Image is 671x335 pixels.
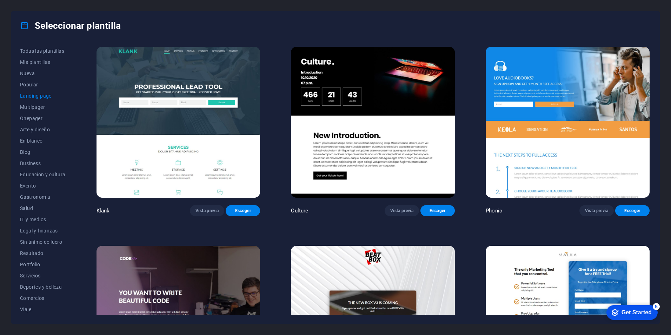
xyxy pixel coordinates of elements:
button: Blog [20,146,66,158]
span: Servicios [20,273,66,278]
button: Vista previa [579,205,614,216]
span: Onepager [20,116,66,121]
button: Onepager [20,113,66,124]
button: Educación y cultura [20,169,66,180]
button: Popular [20,79,66,90]
button: Escoger [615,205,650,216]
button: Gastronomía [20,191,66,203]
button: Escoger [420,205,455,216]
button: Sin ánimo de lucro [20,236,66,248]
span: Viaje [20,307,66,312]
span: Gastronomía [20,194,66,200]
span: Nueva [20,71,66,76]
span: Vista previa [390,208,413,214]
button: Resultado [20,248,66,259]
span: Salud [20,205,66,211]
span: Landing page [20,93,66,99]
span: Escoger [621,208,644,214]
span: IT y medios [20,217,66,222]
button: En blanco [20,135,66,146]
button: Viaje [20,304,66,315]
p: Klank [97,207,110,214]
button: Business [20,158,66,169]
span: Portfolio [20,262,66,267]
p: Phonic [486,207,502,214]
button: Legal y finanzas [20,225,66,236]
span: Resultado [20,250,66,256]
div: 5 [52,1,59,8]
span: Vista previa [195,208,219,214]
p: Culture [291,207,308,214]
button: Arte y diseño [20,124,66,135]
span: Popular [20,82,66,87]
button: Mis plantillas [20,57,66,68]
button: Escoger [226,205,260,216]
button: Todas las plantillas [20,45,66,57]
span: Mis plantillas [20,59,66,65]
button: Portfolio [20,259,66,270]
span: Legal y finanzas [20,228,66,234]
div: Get Started [21,8,51,14]
button: Evento [20,180,66,191]
button: Salud [20,203,66,214]
h4: Seleccionar plantilla [20,20,121,31]
button: Deportes y belleza [20,281,66,293]
img: Phonic [486,47,650,198]
span: Sin ánimo de lucro [20,239,66,245]
span: Comercios [20,295,66,301]
span: Deportes y belleza [20,284,66,290]
span: Evento [20,183,66,189]
span: Blog [20,149,66,155]
button: IT y medios [20,214,66,225]
span: Escoger [426,208,449,214]
span: Vista previa [585,208,608,214]
span: Escoger [231,208,254,214]
img: Culture [291,47,455,198]
button: Landing page [20,90,66,101]
span: En blanco [20,138,66,144]
span: Multipager [20,104,66,110]
button: Vista previa [385,205,419,216]
span: Educación y cultura [20,172,66,177]
img: Klank [97,47,260,198]
span: Business [20,160,66,166]
span: Todas las plantillas [20,48,66,54]
button: Comercios [20,293,66,304]
button: Vista previa [190,205,224,216]
button: Nueva [20,68,66,79]
span: Arte y diseño [20,127,66,132]
button: Multipager [20,101,66,113]
button: Servicios [20,270,66,281]
div: Get Started 5 items remaining, 0% complete [6,4,57,18]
